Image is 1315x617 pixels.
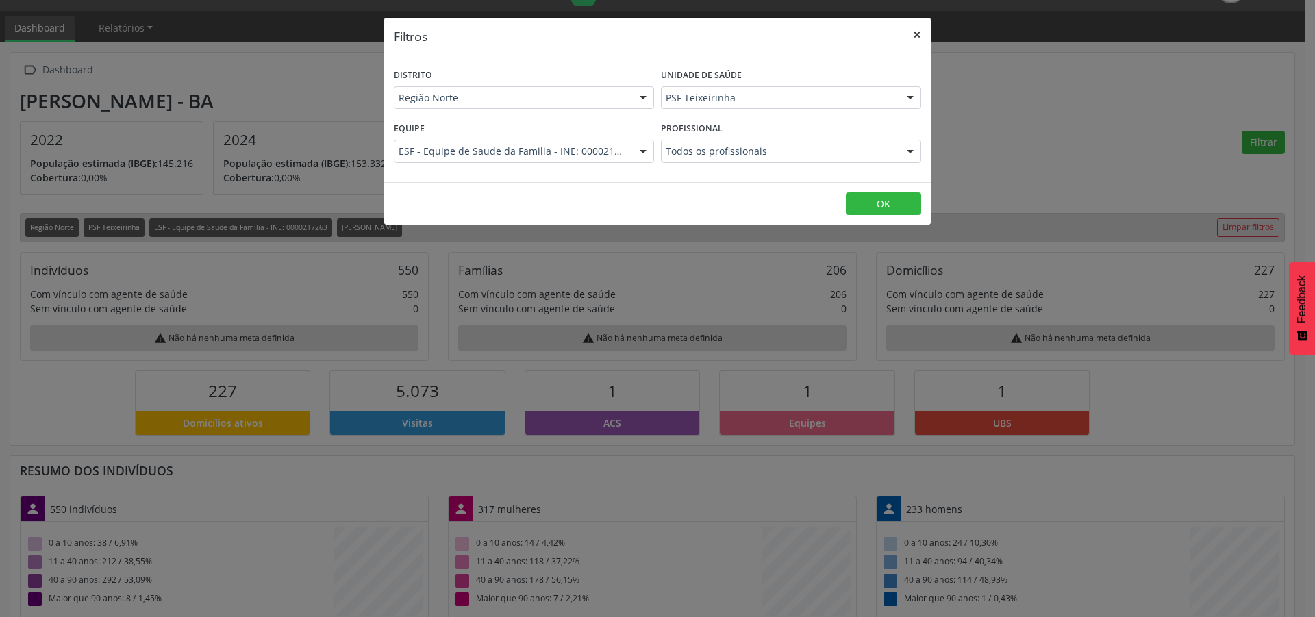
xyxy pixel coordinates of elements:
[394,65,432,86] label: Distrito
[666,91,893,105] span: PSF Teixeirinha
[661,118,723,140] label: Profissional
[1296,275,1308,323] span: Feedback
[846,192,921,216] button: OK
[394,118,425,140] label: Equipe
[394,27,427,45] h5: Filtros
[399,144,626,158] span: ESF - Equipe de Saude da Familia - INE: 0000217263
[399,91,626,105] span: Região Norte
[1289,262,1315,355] button: Feedback - Mostrar pesquisa
[661,65,742,86] label: Unidade de saúde
[903,18,931,51] button: Close
[666,144,893,158] span: Todos os profissionais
